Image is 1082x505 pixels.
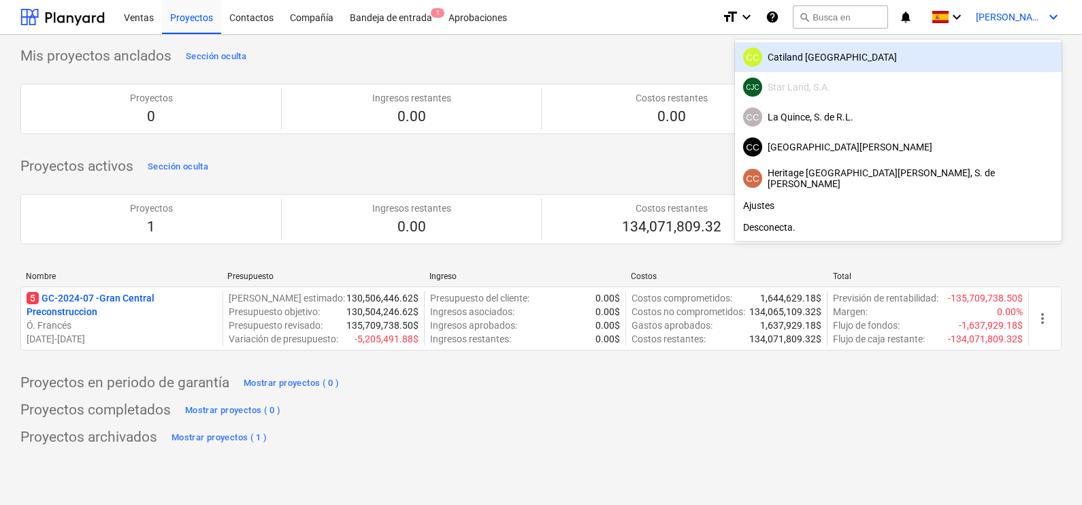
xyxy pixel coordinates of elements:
div: Carlos Joel Cedeno [743,78,762,97]
div: Catiland [GEOGRAPHIC_DATA] [743,48,1053,67]
span: CC [746,112,759,123]
div: Star Land, S.A. [743,78,1053,97]
span: CJC [746,84,759,91]
div: Carlos Cedeno [743,48,762,67]
span: CC [746,142,759,152]
div: Carlos Cedeno [743,108,762,127]
div: Carlos Cedeno [743,137,762,157]
span: CC [746,52,759,63]
div: Ajustes [735,195,1062,216]
span: CC [746,174,759,184]
div: Desconecta. [735,216,1062,238]
div: Carlos Cedeno [743,169,762,188]
div: Heritage [GEOGRAPHIC_DATA][PERSON_NAME], S. de [PERSON_NAME] [743,167,1053,189]
div: [GEOGRAPHIC_DATA][PERSON_NAME] [743,137,1053,157]
div: La Quince, S. de R.L. [743,108,1053,127]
